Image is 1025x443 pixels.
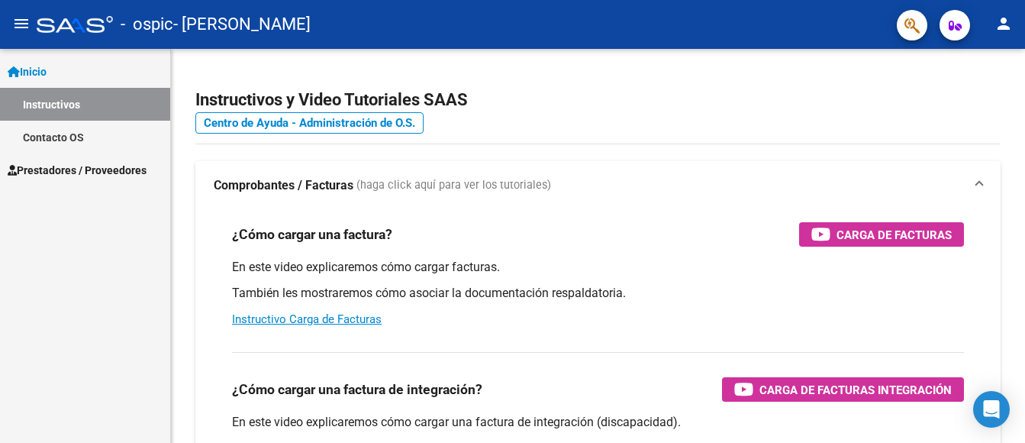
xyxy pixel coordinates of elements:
[232,414,964,431] p: En este video explicaremos cómo cargar una factura de integración (discapacidad).
[232,312,382,326] a: Instructivo Carga de Facturas
[232,259,964,276] p: En este video explicaremos cómo cargar facturas.
[8,162,147,179] span: Prestadores / Proveedores
[121,8,173,41] span: - ospic
[232,379,482,400] h3: ¿Cómo cargar una factura de integración?
[232,224,392,245] h3: ¿Cómo cargar una factura?
[232,285,964,302] p: También les mostraremos cómo asociar la documentación respaldatoria.
[12,15,31,33] mat-icon: menu
[994,15,1013,33] mat-icon: person
[214,177,353,194] strong: Comprobantes / Facturas
[799,222,964,247] button: Carga de Facturas
[195,112,424,134] a: Centro de Ayuda - Administración de O.S.
[973,391,1010,428] div: Open Intercom Messenger
[722,377,964,402] button: Carga de Facturas Integración
[195,161,1001,210] mat-expansion-panel-header: Comprobantes / Facturas (haga click aquí para ver los tutoriales)
[195,86,1001,115] h2: Instructivos y Video Tutoriales SAAS
[836,225,952,244] span: Carga de Facturas
[173,8,311,41] span: - [PERSON_NAME]
[8,63,47,80] span: Inicio
[759,380,952,399] span: Carga de Facturas Integración
[356,177,551,194] span: (haga click aquí para ver los tutoriales)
